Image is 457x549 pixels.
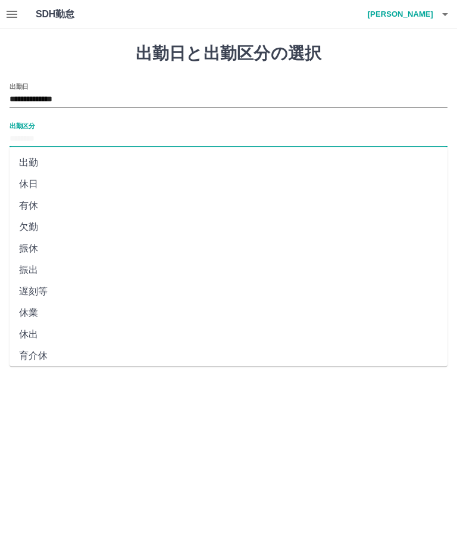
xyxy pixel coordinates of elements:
[10,216,447,238] li: 欠勤
[10,345,447,367] li: 育介休
[10,82,29,91] label: 出勤日
[10,324,447,345] li: 休出
[10,195,447,216] li: 有休
[10,121,35,130] label: 出勤区分
[10,173,447,195] li: 休日
[10,281,447,302] li: 遅刻等
[10,259,447,281] li: 振出
[10,152,447,173] li: 出勤
[10,302,447,324] li: 休業
[10,238,447,259] li: 振休
[10,367,447,388] li: 不就労
[10,44,447,64] h1: 出勤日と出勤区分の選択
